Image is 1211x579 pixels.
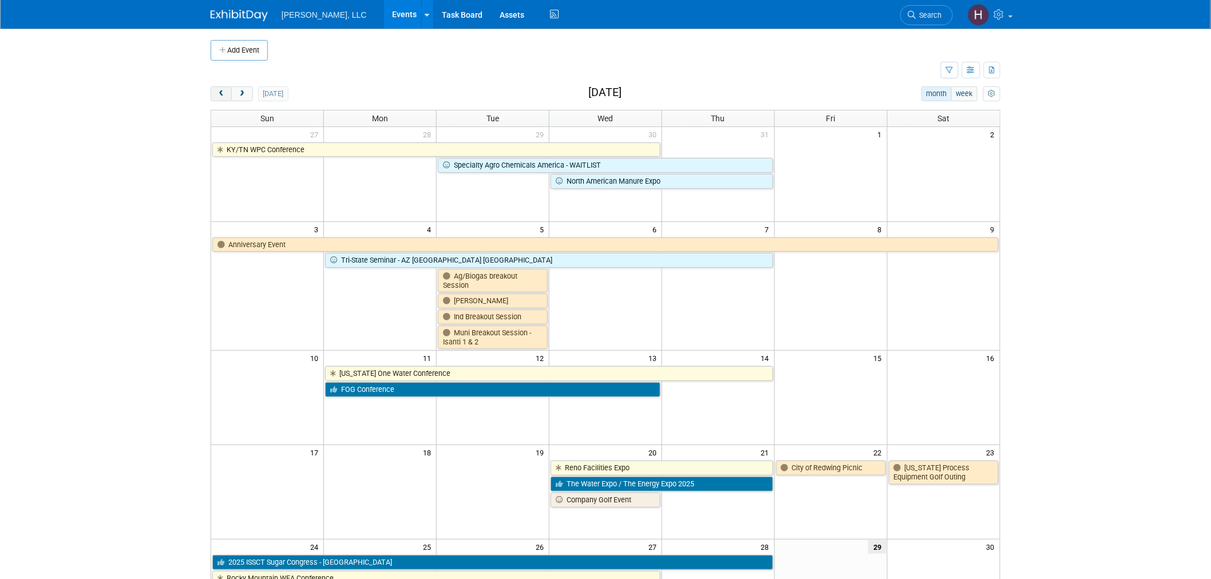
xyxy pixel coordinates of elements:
a: Reno Facilities Expo [551,461,773,475]
span: 28 [422,127,436,141]
span: 3 [313,222,323,236]
span: 7 [764,222,774,236]
span: 18 [422,445,436,459]
span: Search [916,11,942,19]
button: Add Event [211,40,268,61]
span: Wed [597,114,613,123]
span: 29 [868,540,887,554]
a: Muni Breakout Session - Isanti 1 & 2 [438,326,548,349]
button: myCustomButton [983,86,1000,101]
span: 16 [986,351,1000,365]
span: Tue [486,114,499,123]
a: North American Manure Expo [551,174,773,189]
span: Fri [826,114,836,123]
a: Anniversary Event [212,237,999,252]
span: 6 [651,222,662,236]
span: 11 [422,351,436,365]
button: month [921,86,952,101]
span: 26 [535,540,549,554]
span: 28 [760,540,774,554]
span: Mon [372,114,388,123]
span: 22 [873,445,887,459]
span: 23 [986,445,1000,459]
span: Sat [937,114,949,123]
span: [PERSON_NAME], LLC [282,10,367,19]
span: 15 [873,351,887,365]
span: 10 [309,351,323,365]
span: 30 [647,127,662,141]
a: [US_STATE] Process Equipment Golf Outing [889,461,999,484]
a: The Water Expo / The Energy Expo 2025 [551,477,773,491]
button: week [951,86,977,101]
span: 9 [990,222,1000,236]
a: Ag/Biogas breakout Session [438,269,548,292]
span: 25 [422,540,436,554]
span: 14 [760,351,774,365]
img: ExhibitDay [211,10,268,21]
a: [PERSON_NAME] [438,294,548,308]
a: Tri-State Seminar - AZ [GEOGRAPHIC_DATA] [GEOGRAPHIC_DATA] [325,253,773,268]
span: 5 [539,222,549,236]
button: next [231,86,252,101]
a: Ind Breakout Session [438,310,548,324]
a: KY/TN WPC Conference [212,142,660,157]
span: 21 [760,445,774,459]
span: Sun [260,114,274,123]
a: [US_STATE] One Water Conference [325,366,773,381]
button: prev [211,86,232,101]
span: 17 [309,445,323,459]
span: 19 [535,445,549,459]
span: 8 [877,222,887,236]
a: FOG Conference [325,382,660,397]
a: 2025 ISSCT Sugar Congress - [GEOGRAPHIC_DATA] [212,555,773,570]
a: City of Redwing Picnic [776,461,886,475]
span: 2 [990,127,1000,141]
img: Hannah Mulholland [968,4,990,26]
span: Thu [711,114,725,123]
span: 27 [309,127,323,141]
span: 29 [535,127,549,141]
h2: [DATE] [588,86,622,99]
button: [DATE] [258,86,288,101]
span: 31 [760,127,774,141]
span: 13 [647,351,662,365]
span: 4 [426,222,436,236]
span: 12 [535,351,549,365]
a: Search [900,5,953,25]
i: Personalize Calendar [988,90,995,98]
a: Specialty Agro Chemicals America - WAITLIST [438,158,773,173]
span: 24 [309,540,323,554]
span: 27 [647,540,662,554]
span: 20 [647,445,662,459]
a: Company Golf Event [551,493,660,507]
span: 30 [986,540,1000,554]
span: 1 [877,127,887,141]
